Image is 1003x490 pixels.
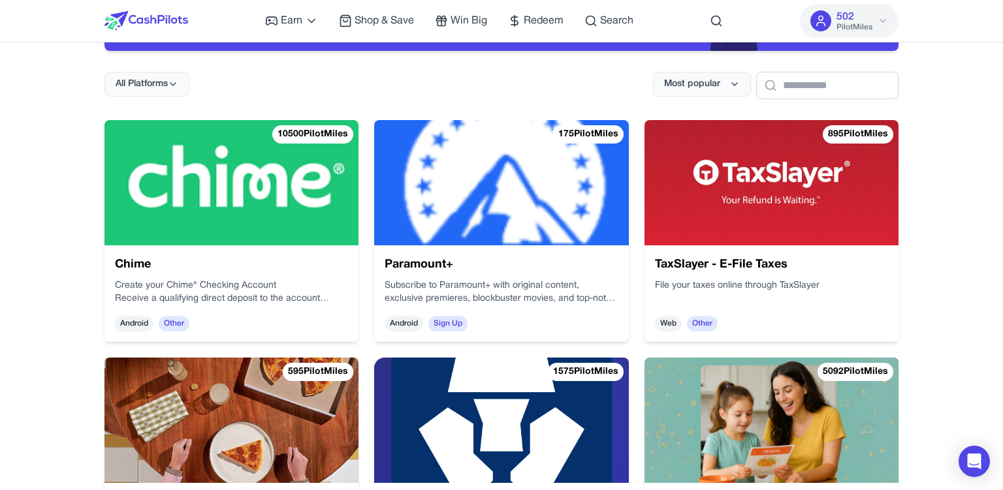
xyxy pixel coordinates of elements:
[508,13,564,29] a: Redeem
[655,279,888,292] p: File your taxes online through TaxSlayer
[385,316,423,331] span: Android
[104,11,188,31] img: CashPilots Logo
[385,279,618,305] div: Subscribe to Paramount+ with original content, exclusive premieres, blockbuster movies, and top-n...
[104,72,189,97] button: All Platforms
[655,316,682,331] span: Web
[272,125,353,144] div: 10500 PilotMiles
[645,358,899,483] img: Raddish Kids
[115,279,348,305] div: Create your Chime® Checking Account Receive a qualifying direct deposit to the account [DATE] of ...
[548,363,624,381] div: 1575 PilotMiles
[451,13,487,29] span: Win Big
[104,358,358,483] img: Upside - Restaurant Version
[283,363,353,381] div: 595 PilotMiles
[959,446,990,477] div: Open Intercom Messenger
[687,316,718,331] span: Other
[653,72,751,97] button: Most popular
[116,78,168,91] span: All Platforms
[355,13,414,29] span: Shop & Save
[645,120,899,245] img: TaxSlayer - E-File Taxes
[385,256,618,274] h3: Paramount+
[281,13,302,29] span: Earn
[553,125,624,144] div: 175 PilotMiles
[823,125,893,144] div: 895 PilotMiles
[435,13,487,29] a: Win Big
[836,22,872,33] span: PilotMiles
[655,256,888,274] h3: TaxSlayer - E-File Taxes
[836,9,854,25] span: 502
[600,13,633,29] span: Search
[115,316,153,331] span: Android
[584,13,633,29] a: Search
[800,4,899,38] button: 502PilotMiles
[664,78,720,91] span: Most popular
[159,316,189,331] span: Other
[428,316,468,331] span: Sign Up
[374,120,628,245] img: Paramount+
[374,358,628,483] img: Crypto.com
[339,13,414,29] a: Shop & Save
[115,256,348,274] h3: Chime
[818,363,893,381] div: 5092 PilotMiles
[104,120,358,245] img: Chime
[524,13,564,29] span: Redeem
[265,13,318,29] a: Earn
